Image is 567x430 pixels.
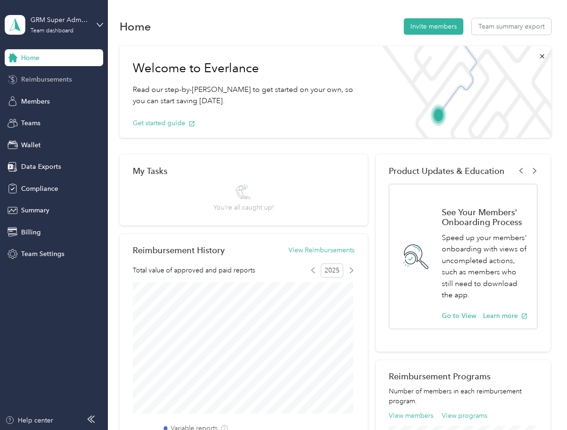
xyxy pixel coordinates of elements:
[133,265,255,275] span: Total value of approved and paid reports
[389,166,505,176] span: Product Updates & Education
[442,207,528,227] h1: See Your Members' Onboarding Process
[375,46,551,138] img: Welcome to everlance
[472,18,551,35] button: Team summary export
[21,53,39,63] span: Home
[133,84,362,107] p: Read our step-by-[PERSON_NAME] to get started on your own, so you can start saving [DATE].
[133,118,195,128] button: Get started guide
[21,162,61,172] span: Data Exports
[442,311,476,321] button: Go to View
[442,411,487,421] button: View programs
[21,227,41,237] span: Billing
[321,264,343,278] span: 2025
[21,205,49,215] span: Summary
[21,140,41,150] span: Wallet
[389,371,537,381] h2: Reimbursement Programs
[483,311,528,321] button: Learn more
[120,22,151,31] h1: Home
[21,184,58,194] span: Compliance
[213,203,274,212] span: You’re all caught up!
[21,118,40,128] span: Teams
[133,61,362,76] h1: Welcome to Everlance
[389,386,537,406] p: Number of members in each reimbursement program.
[389,411,433,421] button: View members
[21,97,50,106] span: Members
[5,415,53,425] button: Help center
[404,18,463,35] button: Invite members
[133,166,355,176] div: My Tasks
[30,15,89,25] div: GRM Super Admins
[30,28,74,34] div: Team dashboard
[133,245,225,255] h2: Reimbursement History
[442,232,528,301] p: Speed up your members' onboarding with views of uncompleted actions, such as members who still ne...
[21,249,64,259] span: Team Settings
[514,377,567,430] iframe: Everlance-gr Chat Button Frame
[288,245,355,255] button: View Reimbursements
[21,75,72,84] span: Reimbursements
